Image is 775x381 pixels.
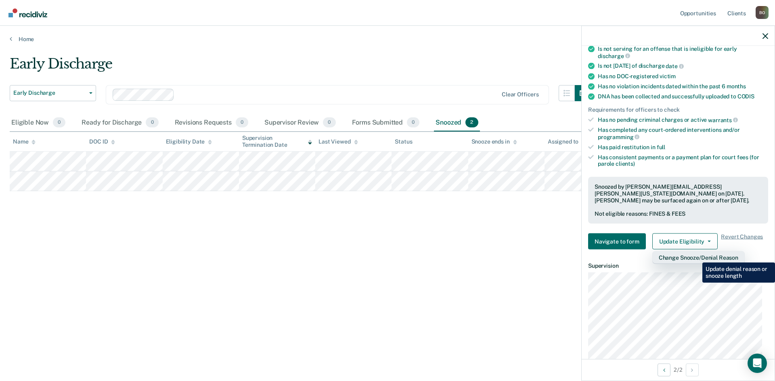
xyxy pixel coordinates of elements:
div: DOC ID [89,138,115,145]
button: Navigate to form [588,233,646,250]
span: Revert Changes [721,233,763,250]
div: Is not [DATE] of discharge [598,62,768,70]
div: Has no pending criminal charges or active [598,116,768,123]
div: Snoozed [434,114,480,132]
span: CODIS [737,93,754,99]
div: Early Discharge [10,56,591,79]
div: Assigned to [548,138,586,145]
div: Has paid restitution in [598,144,768,150]
div: Not eligible reasons: FINES & FEES [595,210,762,217]
div: Eligibility Date [166,138,212,145]
div: DNA has been collected and successfully uploaded to [598,93,768,100]
span: discharge [598,52,630,59]
div: Last Viewed [318,138,358,145]
div: Revisions Requests [173,114,250,132]
div: Forms Submitted [350,114,421,132]
span: programming [598,133,639,140]
a: Navigate to form link [588,233,649,250]
div: Ready for Discharge [80,114,160,132]
button: Update Eligibility [652,233,718,250]
span: warrants [708,117,738,123]
div: Eligible Now [10,114,67,132]
div: Snoozed by [PERSON_NAME][EMAIL_ADDRESS][PERSON_NAME][US_STATE][DOMAIN_NAME] on [DATE]. [PERSON_NA... [595,183,762,204]
span: Early Discharge [13,90,86,96]
div: Requirements for officers to check [588,106,768,113]
div: Open Intercom Messenger [748,354,767,373]
div: Name [13,138,36,145]
span: full [657,144,665,150]
a: Home [10,35,765,43]
div: B O [756,6,769,19]
span: victim [660,73,676,79]
span: date [666,63,683,69]
span: clients) [616,160,635,167]
span: 0 [146,117,158,128]
span: months [727,83,746,89]
div: Has consistent payments or a payment plan for court fees (for parole [598,154,768,167]
span: 0 [236,117,248,128]
button: Next Opportunity [686,363,699,376]
dt: Supervision [588,262,768,269]
span: 0 [323,117,335,128]
div: Supervisor Review [263,114,337,132]
span: 0 [407,117,419,128]
div: Has no DOC-registered [598,73,768,79]
div: Clear officers [502,91,539,98]
button: Change Snooze/Denial Reason [652,251,745,264]
button: Previous Opportunity [658,363,670,376]
div: Status [395,138,412,145]
div: Has no violation incidents dated within the past 6 [598,83,768,90]
span: 2 [465,117,478,128]
div: Supervision Termination Date [242,135,312,148]
div: Has completed any court-ordered interventions and/or [598,127,768,140]
div: Is not serving for an offense that is ineligible for early [598,45,768,59]
span: 0 [53,117,65,128]
div: Snooze ends in [471,138,517,145]
img: Recidiviz [8,8,47,17]
button: Profile dropdown button [756,6,769,19]
div: 2 / 2 [582,359,775,380]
